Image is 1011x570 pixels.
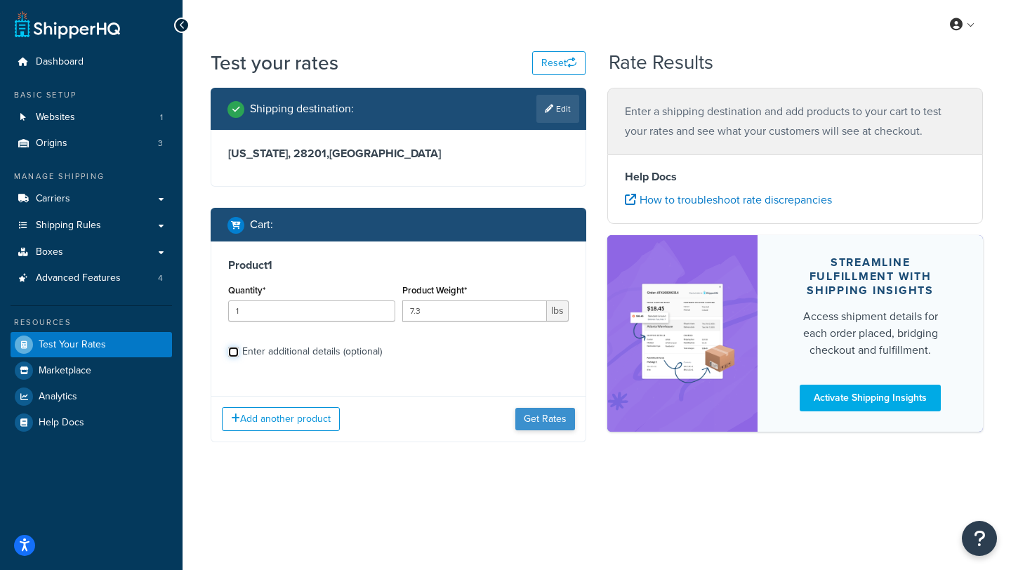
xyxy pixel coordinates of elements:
h4: Help Docs [625,168,965,185]
span: 3 [158,138,163,150]
li: Origins [11,131,172,157]
h3: Product 1 [228,258,569,272]
span: Origins [36,138,67,150]
img: feature-image-si-e24932ea9b9fcd0ff835db86be1ff8d589347e8876e1638d903ea230a36726be.png [628,256,736,410]
input: 0 [228,300,395,322]
a: Advanced Features4 [11,265,172,291]
input: 0.00 [402,300,548,322]
label: Product Weight* [402,285,467,296]
span: Marketplace [39,365,91,377]
a: Origins3 [11,131,172,157]
h1: Test your rates [211,49,338,77]
button: Reset [532,51,586,75]
label: Quantity* [228,285,265,296]
button: Open Resource Center [962,521,997,556]
li: Websites [11,105,172,131]
div: Resources [11,317,172,329]
span: Shipping Rules [36,220,101,232]
button: Add another product [222,407,340,431]
a: Websites1 [11,105,172,131]
a: How to troubleshoot rate discrepancies [625,192,832,208]
a: Carriers [11,186,172,212]
a: Analytics [11,384,172,409]
span: Advanced Features [36,272,121,284]
a: Marketplace [11,358,172,383]
input: Enter additional details (optional) [228,347,239,357]
span: Boxes [36,246,63,258]
button: Get Rates [515,408,575,430]
li: Advanced Features [11,265,172,291]
span: Test Your Rates [39,339,106,351]
span: Websites [36,112,75,124]
span: 1 [160,112,163,124]
a: Boxes [11,239,172,265]
div: Basic Setup [11,89,172,101]
div: Manage Shipping [11,171,172,183]
h3: [US_STATE], 28201 , [GEOGRAPHIC_DATA] [228,147,569,161]
h2: Shipping destination : [250,102,354,115]
a: Test Your Rates [11,332,172,357]
span: Dashboard [36,56,84,68]
a: Edit [536,95,579,123]
h2: Rate Results [609,52,713,74]
div: Access shipment details for each order placed, bridging checkout and fulfillment. [791,308,949,359]
span: 4 [158,272,163,284]
div: Enter additional details (optional) [242,342,382,362]
a: Activate Shipping Insights [800,385,941,411]
h2: Cart : [250,218,273,231]
a: Dashboard [11,49,172,75]
span: Analytics [39,391,77,403]
div: Streamline Fulfillment with Shipping Insights [791,256,949,298]
span: Carriers [36,193,70,205]
span: lbs [547,300,569,322]
a: Shipping Rules [11,213,172,239]
p: Enter a shipping destination and add products to your cart to test your rates and see what your c... [625,102,965,141]
span: Help Docs [39,417,84,429]
a: Help Docs [11,410,172,435]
